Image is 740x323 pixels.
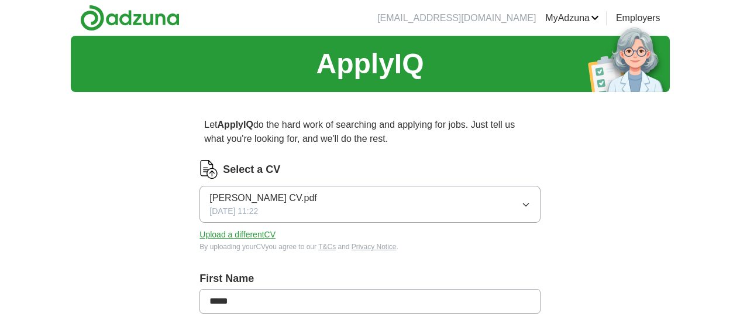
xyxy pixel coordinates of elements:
li: [EMAIL_ADDRESS][DOMAIN_NAME] [377,11,536,25]
span: [DATE] 11:22 [209,205,258,217]
img: CV Icon [199,160,218,179]
div: By uploading your CV you agree to our and . [199,242,540,252]
h1: ApplyIQ [316,43,424,85]
button: [PERSON_NAME] CV.pdf[DATE] 11:22 [199,186,540,223]
label: First Name [199,271,540,287]
a: T&Cs [318,243,336,251]
img: Adzuna logo [80,5,180,31]
p: Let do the hard work of searching and applying for jobs. Just tell us what you're looking for, an... [199,113,540,151]
span: [PERSON_NAME] CV.pdf [209,191,316,205]
a: Employers [616,11,660,25]
a: Privacy Notice [352,243,397,251]
strong: ApplyIQ [218,120,253,130]
label: Select a CV [223,162,280,178]
a: MyAdzuna [545,11,599,25]
button: Upload a differentCV [199,229,276,241]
